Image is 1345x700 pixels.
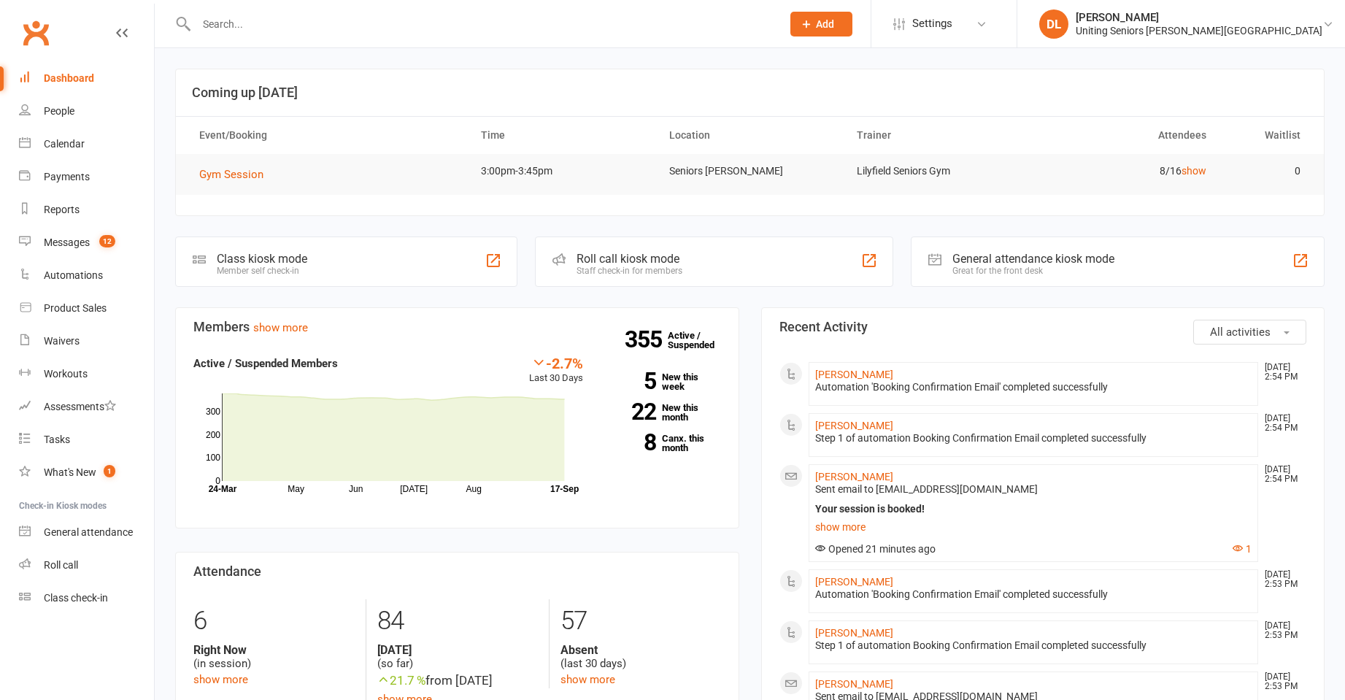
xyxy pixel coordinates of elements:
[44,236,90,248] div: Messages
[1257,621,1306,640] time: [DATE] 2:53 PM
[815,576,893,588] a: [PERSON_NAME]
[19,128,154,161] a: Calendar
[19,325,154,358] a: Waivers
[952,252,1114,266] div: General attendance kiosk mode
[560,599,721,643] div: 57
[199,166,274,183] button: Gym Session
[186,117,468,154] th: Event/Booking
[468,117,655,154] th: Time
[19,95,154,128] a: People
[199,168,263,181] span: Gym Session
[217,266,307,276] div: Member self check-in
[656,117,844,154] th: Location
[1076,11,1322,24] div: [PERSON_NAME]
[1193,320,1306,345] button: All activities
[44,72,94,84] div: Dashboard
[193,357,338,370] strong: Active / Suspended Members
[1210,326,1271,339] span: All activities
[815,381,1252,393] div: Automation 'Booking Confirmation Email' completed successfully
[815,517,1252,537] a: show more
[44,401,116,412] div: Assessments
[1257,465,1306,484] time: [DATE] 2:54 PM
[44,105,74,117] div: People
[44,526,133,538] div: General attendance
[44,171,90,182] div: Payments
[1219,117,1314,154] th: Waitlist
[844,117,1031,154] th: Trainer
[44,559,78,571] div: Roll call
[19,516,154,549] a: General attendance kiosk mode
[605,434,720,453] a: 8Canx. this month
[19,582,154,615] a: Class kiosk mode
[192,14,771,34] input: Search...
[44,335,80,347] div: Waivers
[815,471,893,482] a: [PERSON_NAME]
[1032,117,1219,154] th: Attendees
[192,85,1308,100] h3: Coming up [DATE]
[377,599,538,643] div: 84
[815,503,1252,515] div: Your session is booked!
[605,431,656,453] strong: 8
[815,543,936,555] span: Opened 21 minutes ago
[44,138,85,150] div: Calendar
[1219,154,1314,188] td: 0
[19,391,154,423] a: Assessments
[844,154,1031,188] td: Lilyfield Seniors Gym
[19,62,154,95] a: Dashboard
[779,320,1307,334] h3: Recent Activity
[1182,165,1206,177] a: show
[912,7,952,40] span: Settings
[656,154,844,188] td: Seniors [PERSON_NAME]
[19,423,154,456] a: Tasks
[815,369,893,380] a: [PERSON_NAME]
[1257,414,1306,433] time: [DATE] 2:54 PM
[952,266,1114,276] div: Great for the front desk
[44,269,103,281] div: Automations
[605,372,720,391] a: 5New this week
[377,643,538,657] strong: [DATE]
[1257,570,1306,589] time: [DATE] 2:53 PM
[44,592,108,604] div: Class check-in
[815,588,1252,601] div: Automation 'Booking Confirmation Email' completed successfully
[790,12,852,36] button: Add
[577,252,682,266] div: Roll call kiosk mode
[19,193,154,226] a: Reports
[217,252,307,266] div: Class kiosk mode
[18,15,54,51] a: Clubworx
[44,204,80,215] div: Reports
[19,259,154,292] a: Automations
[560,643,721,671] div: (last 30 days)
[193,643,355,671] div: (in session)
[1039,9,1068,39] div: DL
[815,483,1038,495] span: Sent email to [EMAIL_ADDRESS][DOMAIN_NAME]
[668,320,732,361] a: 355Active / Suspended
[1076,24,1322,37] div: Uniting Seniors [PERSON_NAME][GEOGRAPHIC_DATA]
[1233,543,1252,555] button: 1
[193,564,721,579] h3: Attendance
[19,358,154,391] a: Workouts
[816,18,834,30] span: Add
[560,673,615,686] a: show more
[19,456,154,489] a: What's New1
[104,465,115,477] span: 1
[193,599,355,643] div: 6
[468,154,655,188] td: 3:00pm-3:45pm
[19,292,154,325] a: Product Sales
[625,328,668,350] strong: 355
[815,627,893,639] a: [PERSON_NAME]
[605,401,656,423] strong: 22
[99,235,115,247] span: 12
[605,403,720,422] a: 22New this month
[815,678,893,690] a: [PERSON_NAME]
[44,368,88,380] div: Workouts
[377,673,425,688] span: 21.7 %
[193,673,248,686] a: show more
[815,432,1252,445] div: Step 1 of automation Booking Confirmation Email completed successfully
[1032,154,1219,188] td: 8/16
[19,161,154,193] a: Payments
[377,671,538,691] div: from [DATE]
[560,643,721,657] strong: Absent
[815,639,1252,652] div: Step 1 of automation Booking Confirmation Email completed successfully
[1257,672,1306,691] time: [DATE] 2:53 PM
[19,549,154,582] a: Roll call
